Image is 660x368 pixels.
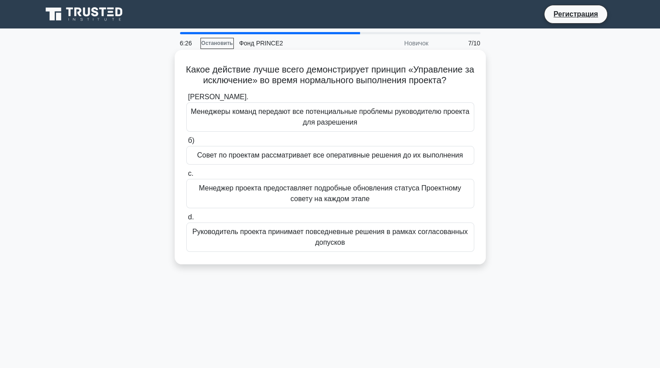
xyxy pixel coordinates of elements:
[188,93,248,101] span: [PERSON_NAME].
[434,34,486,52] div: 7/10
[186,146,474,165] div: Совет по проектам рассматривает все оперативные решения до их выполнения
[234,34,356,52] div: Фонд PRINCE2
[186,222,474,252] div: Руководитель проекта принимает повседневные решения в рамках согласованных допусков
[185,64,475,86] h5: Какое действие лучше всего демонстрирует принцип «Управление за исключение» во время нормального ...
[200,38,234,49] a: Остановить
[548,8,603,20] a: Регистрация
[188,170,193,177] span: c.
[175,34,200,52] div: 6:26
[188,137,195,144] span: б)
[188,213,194,221] span: d.
[186,179,474,208] div: Менеджер проекта предоставляет подробные обновления статуса Проектному совету на каждом этапе
[356,34,434,52] div: Новичок
[186,102,474,132] div: Менеджеры команд передают все потенциальные проблемы руководителю проекта для разрешения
